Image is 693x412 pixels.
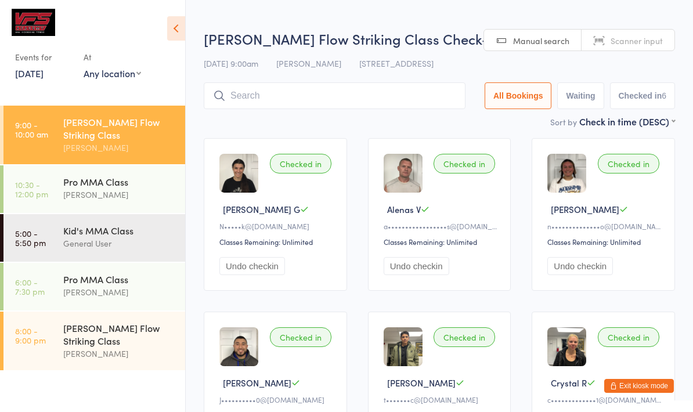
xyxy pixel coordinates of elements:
[3,165,185,213] a: 10:30 -12:00 pmPro MMA Class[PERSON_NAME]
[551,377,587,389] span: Crystal R
[3,214,185,262] a: 5:00 -5:50 pmKid's MMA ClassGeneral User
[219,154,258,193] img: image1626190242.png
[3,263,185,310] a: 6:00 -7:30 pmPro MMA Class[PERSON_NAME]
[84,48,141,67] div: At
[547,221,663,231] div: n••••••••••••••o@[DOMAIN_NAME]
[550,116,577,128] label: Sort by
[15,48,72,67] div: Events for
[219,221,335,231] div: N•••••k@[DOMAIN_NAME]
[204,82,465,109] input: Search
[434,154,495,174] div: Checked in
[3,106,185,164] a: 9:00 -10:00 am[PERSON_NAME] Flow Striking Class[PERSON_NAME]
[223,377,291,389] span: [PERSON_NAME]
[63,237,175,250] div: General User
[547,257,613,275] button: Undo checkin
[63,115,175,141] div: [PERSON_NAME] Flow Striking Class
[610,82,676,109] button: Checked in6
[15,67,44,79] a: [DATE]
[219,327,258,366] img: image1635951899.png
[15,180,48,198] time: 10:30 - 12:00 pm
[547,395,663,404] div: c•••••••••••••1@[DOMAIN_NAME]
[63,285,175,299] div: [PERSON_NAME]
[219,395,335,404] div: J••••••••••0@[DOMAIN_NAME]
[384,154,423,193] img: image1654562287.png
[387,377,456,389] span: [PERSON_NAME]
[15,120,48,139] time: 9:00 - 10:00 am
[598,154,659,174] div: Checked in
[598,327,659,347] div: Checked in
[485,82,552,109] button: All Bookings
[384,257,449,275] button: Undo checkin
[611,35,663,46] span: Scanner input
[12,9,55,36] img: VFS Academy
[579,115,675,128] div: Check in time (DESC)
[15,277,45,296] time: 6:00 - 7:30 pm
[84,67,141,79] div: Any location
[204,29,675,48] h2: [PERSON_NAME] Flow Striking Class Check-in
[387,203,421,215] span: Alenas V
[15,326,46,345] time: 8:00 - 9:00 pm
[557,82,604,109] button: Waiting
[219,237,335,247] div: Classes Remaining: Unlimited
[63,175,175,188] div: Pro MMA Class
[384,237,499,247] div: Classes Remaining: Unlimited
[359,57,434,69] span: [STREET_ADDRESS]
[63,321,175,347] div: [PERSON_NAME] Flow Striking Class
[547,327,586,366] img: image1732546490.png
[513,35,569,46] span: Manual search
[63,224,175,237] div: Kid's MMA Class
[604,379,674,393] button: Exit kiosk mode
[63,188,175,201] div: [PERSON_NAME]
[3,312,185,370] a: 8:00 -9:00 pm[PERSON_NAME] Flow Striking Class[PERSON_NAME]
[384,221,499,231] div: a•••••••••••••••••s@[DOMAIN_NAME]
[276,57,341,69] span: [PERSON_NAME]
[223,203,300,215] span: [PERSON_NAME] G
[662,91,666,100] div: 6
[270,327,331,347] div: Checked in
[63,141,175,154] div: [PERSON_NAME]
[547,154,586,193] img: image1642436217.png
[270,154,331,174] div: Checked in
[384,395,499,404] div: t•••••••c@[DOMAIN_NAME]
[547,237,663,247] div: Classes Remaining: Unlimited
[551,203,619,215] span: [PERSON_NAME]
[434,327,495,347] div: Checked in
[384,327,423,366] img: image1730769762.png
[15,229,46,247] time: 5:00 - 5:50 pm
[219,257,285,275] button: Undo checkin
[204,57,258,69] span: [DATE] 9:00am
[63,347,175,360] div: [PERSON_NAME]
[63,273,175,285] div: Pro MMA Class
